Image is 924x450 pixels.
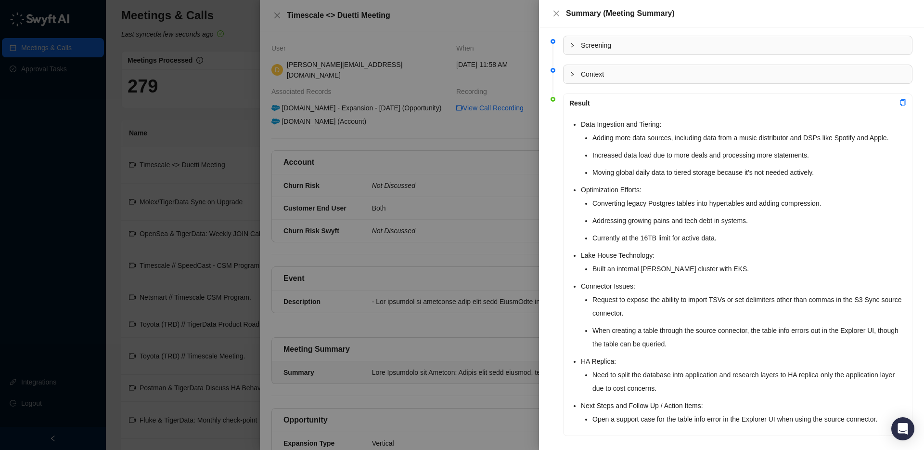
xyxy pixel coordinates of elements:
[569,71,575,77] span: collapsed
[569,42,575,48] span: collapsed
[581,183,906,245] li: Optimization Efforts:
[581,40,906,51] span: Screening
[592,412,906,426] li: Open a support case for the table info error in the Explorer UI when using the source connector.
[899,99,906,106] span: copy
[564,36,912,54] div: Screening
[581,249,906,276] li: Lake House Technology:
[581,399,906,426] li: Next Steps and Follow Up / Action Items:
[552,10,560,17] span: close
[592,148,906,162] li: Increased data load due to more deals and processing more statements.
[592,214,906,227] li: Addressing growing pains and tech debt in systems.
[592,166,906,179] li: Moving global daily data to tiered storage because it's not needed actively.
[592,324,906,351] li: When creating a table through the source connector, the table info errors out in the Explorer UI,...
[592,197,906,210] li: Converting legacy Postgres tables into hypertables and adding compression.
[592,131,906,145] li: Adding more data sources, including data from a music distributor and DSPs like Spotify and Apple.
[581,279,906,351] li: Connector Issues:
[566,8,912,19] div: Summary (Meeting Summary)
[592,231,906,245] li: Currently at the 16TB limit for active data.
[551,8,562,19] button: Close
[592,293,906,320] li: Request to expose the ability to import TSVs or set delimiters other than commas in the S3 Sync s...
[564,65,912,83] div: Context
[581,355,906,395] li: HA Replica:
[592,262,906,276] li: Built an internal [PERSON_NAME] cluster with EKS.
[891,417,914,440] div: Open Intercom Messenger
[569,98,899,108] div: Result
[592,368,906,395] li: Need to split the database into application and research layers to HA replica only the applicatio...
[581,69,906,79] span: Context
[581,118,906,179] li: Data Ingestion and Tiering:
